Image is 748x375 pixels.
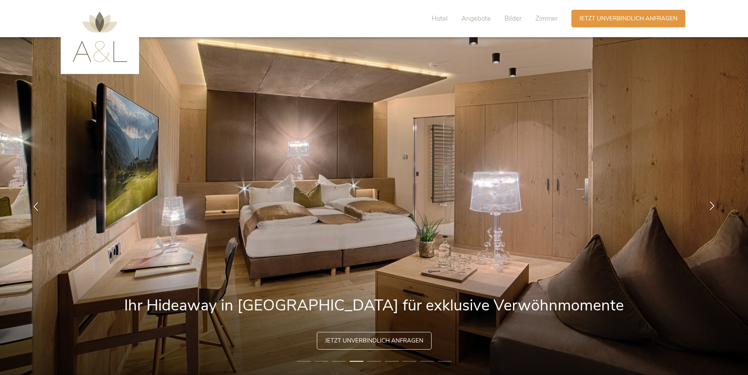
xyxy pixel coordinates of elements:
[432,14,448,23] span: Hotel
[72,12,127,62] img: AMONTI & LUNARIS Wellnessresort
[461,14,491,23] span: Angebote
[504,14,522,23] span: Bilder
[579,14,678,23] span: Jetzt unverbindlich anfragen
[325,337,423,345] span: Jetzt unverbindlich anfragen
[535,14,558,23] span: Zimmer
